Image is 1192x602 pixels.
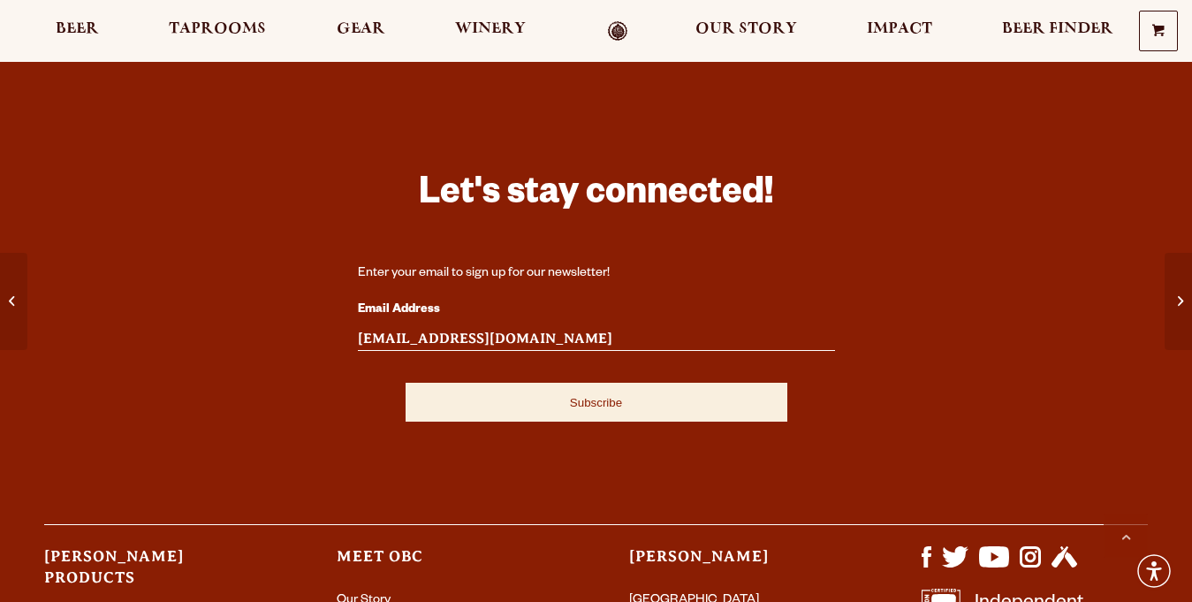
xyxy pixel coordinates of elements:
a: Beer Finder [991,21,1125,42]
a: Scroll to top [1104,514,1148,558]
a: Impact [855,21,944,42]
a: Winery [444,21,537,42]
a: Our Story [684,21,809,42]
span: Winery [455,22,526,36]
span: Our Story [695,22,797,36]
div: Enter your email to sign up for our newsletter! [358,265,835,283]
a: Visit us on YouTube [979,559,1009,573]
span: Beer Finder [1002,22,1113,36]
a: Odell Home [585,21,651,42]
a: Beer [44,21,110,42]
span: Gear [337,22,385,36]
h3: Let's stay connected! [358,171,835,223]
a: Gear [325,21,397,42]
a: Visit us on Untappd [1052,559,1077,573]
a: Visit us on Facebook [922,559,931,573]
a: Visit us on Instagram [1020,559,1041,573]
a: Taprooms [157,21,277,42]
input: Subscribe [406,383,787,422]
span: Impact [867,22,932,36]
span: Taprooms [169,22,266,36]
label: Email Address [358,299,835,322]
h3: Meet OBC [337,546,563,583]
h3: [PERSON_NAME] [629,546,855,583]
span: Beer [56,22,99,36]
div: Accessibility Menu [1135,552,1173,591]
a: Visit us on X (formerly Twitter) [942,559,968,573]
